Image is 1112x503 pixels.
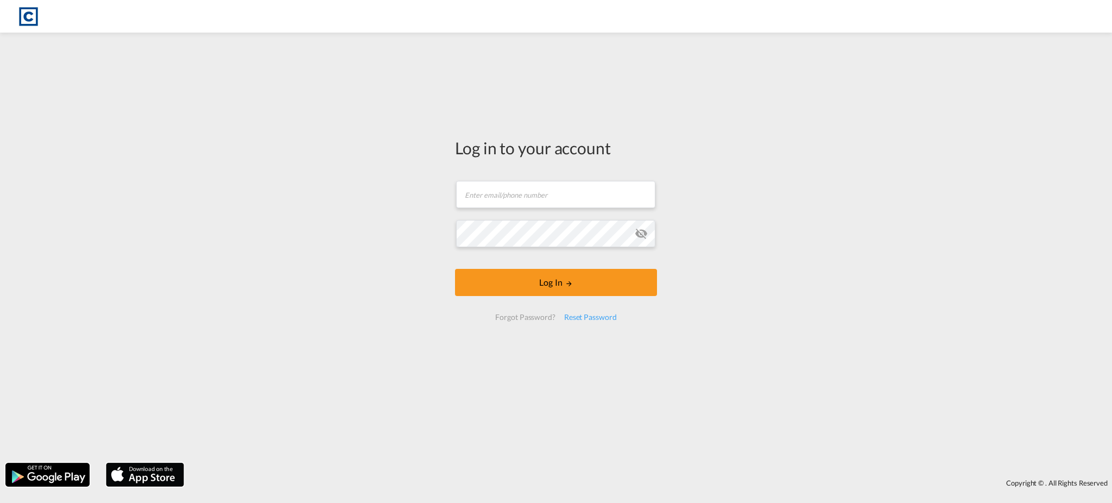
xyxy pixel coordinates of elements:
[560,307,621,327] div: Reset Password
[455,136,657,159] div: Log in to your account
[455,269,657,296] button: LOGIN
[456,181,655,208] input: Enter email/phone number
[4,462,91,488] img: google.png
[16,4,41,29] img: 1fdb9190129311efbfaf67cbb4249bed.jpeg
[635,227,648,240] md-icon: icon-eye-off
[491,307,559,327] div: Forgot Password?
[189,474,1112,492] div: Copyright © . All Rights Reserved
[105,462,185,488] img: apple.png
